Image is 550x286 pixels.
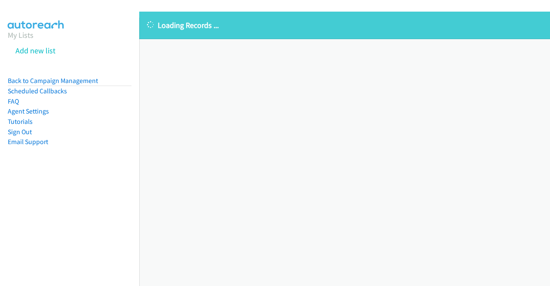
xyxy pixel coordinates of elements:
a: Add new list [15,46,55,55]
a: FAQ [8,97,19,105]
a: Sign Out [8,128,32,136]
a: Agent Settings [8,107,49,115]
a: My Lists [8,30,34,40]
p: Loading Records ... [147,19,542,31]
a: Tutorials [8,117,33,126]
a: Scheduled Callbacks [8,87,67,95]
a: Email Support [8,138,48,146]
a: Back to Campaign Management [8,77,98,85]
